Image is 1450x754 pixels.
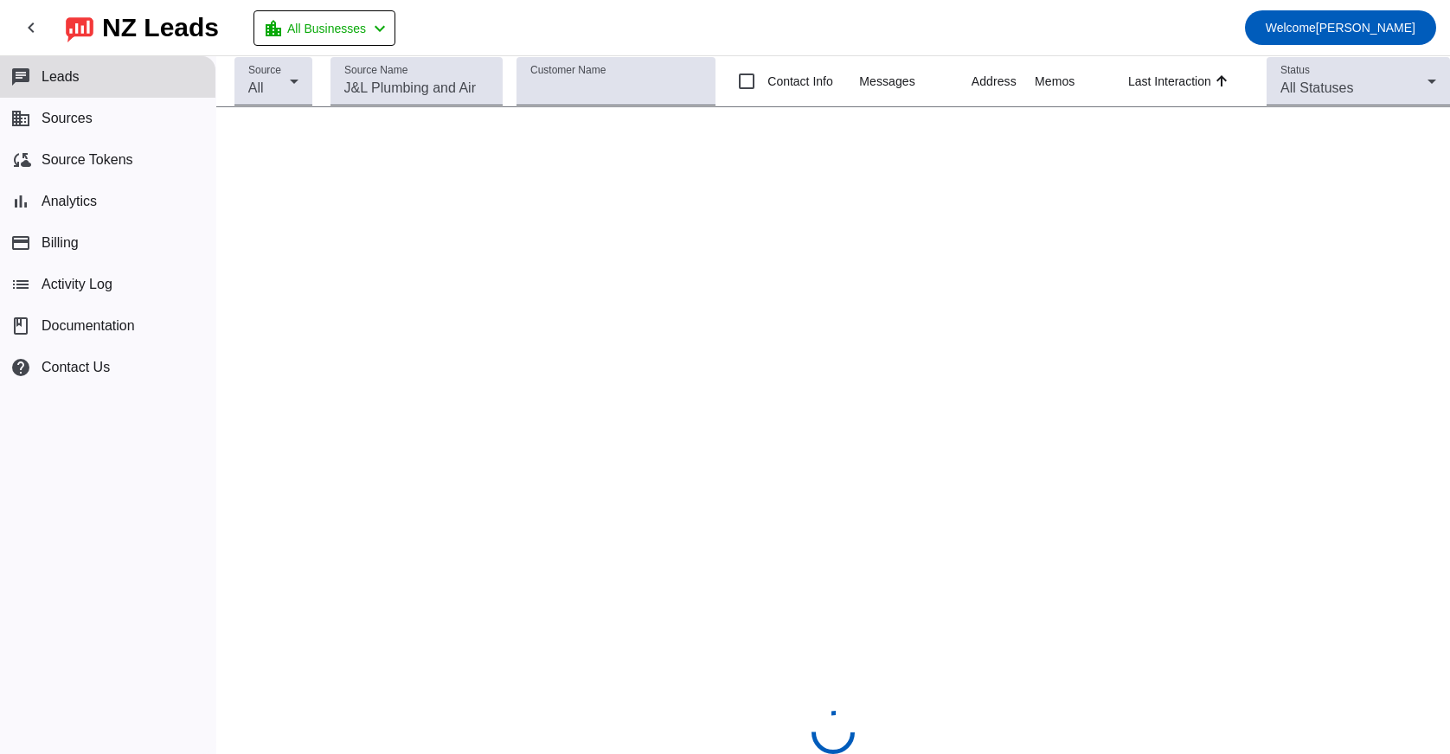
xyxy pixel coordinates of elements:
[66,13,93,42] img: logo
[10,233,31,253] mat-icon: payment
[1266,16,1415,40] span: [PERSON_NAME]
[344,78,490,99] input: J&L Plumbing and Air
[859,56,971,107] th: Messages
[530,65,606,76] mat-label: Customer Name
[253,10,395,46] button: All Businesses
[10,108,31,129] mat-icon: business
[287,16,366,41] span: All Businesses
[248,65,281,76] mat-label: Source
[42,360,110,375] span: Contact Us
[1280,80,1353,95] span: All Statuses
[42,277,112,292] span: Activity Log
[42,235,79,251] span: Billing
[248,80,264,95] span: All
[10,67,31,87] mat-icon: chat
[42,152,133,168] span: Source Tokens
[10,274,31,295] mat-icon: list
[764,73,833,90] label: Contact Info
[1266,21,1316,35] span: Welcome
[42,111,93,126] span: Sources
[263,18,284,39] mat-icon: location_city
[10,150,31,170] mat-icon: cloud_sync
[1128,73,1211,90] div: Last Interaction
[42,318,135,334] span: Documentation
[102,16,219,40] div: NZ Leads
[21,17,42,38] mat-icon: chevron_left
[972,56,1035,107] th: Address
[1035,56,1128,107] th: Memos
[1245,10,1436,45] button: Welcome[PERSON_NAME]
[369,18,390,39] mat-icon: chevron_left
[10,316,31,336] span: book
[344,65,407,76] mat-label: Source Name
[1280,65,1310,76] mat-label: Status
[42,69,80,85] span: Leads
[42,194,97,209] span: Analytics
[10,357,31,378] mat-icon: help
[10,191,31,212] mat-icon: bar_chart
